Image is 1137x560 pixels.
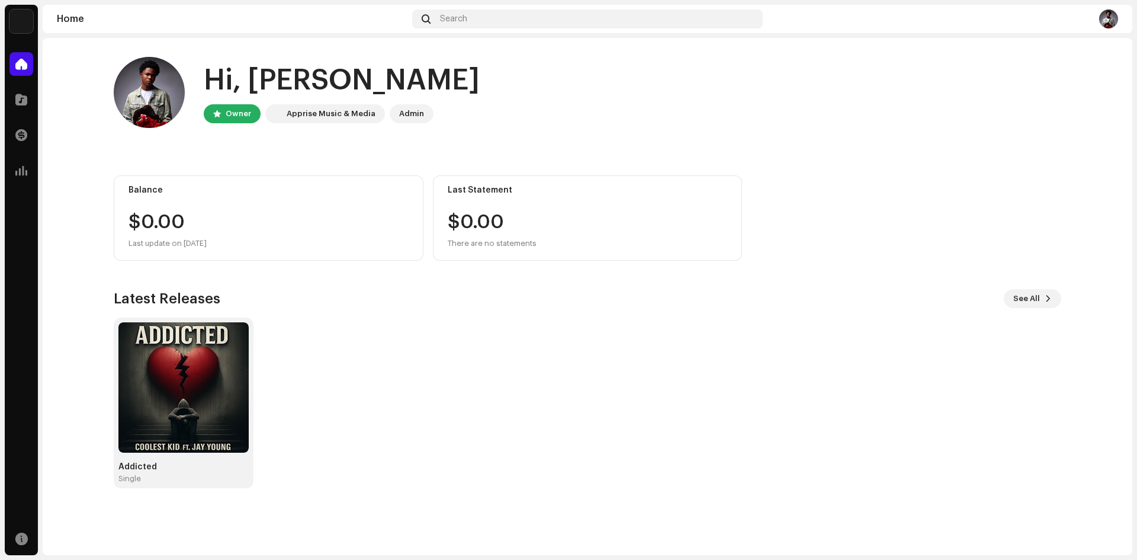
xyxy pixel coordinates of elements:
[1004,289,1061,308] button: See All
[448,185,728,195] div: Last Statement
[114,57,185,128] img: 9f678b3a-7672-4cbf-9add-149dcc6e41a3
[448,236,537,251] div: There are no statements
[268,107,282,121] img: 1c16f3de-5afb-4452-805d-3f3454e20b1b
[1099,9,1118,28] img: 9f678b3a-7672-4cbf-9add-149dcc6e41a3
[129,185,409,195] div: Balance
[118,474,141,484] div: Single
[114,175,423,261] re-o-card-value: Balance
[1013,287,1040,311] span: See All
[226,107,251,121] div: Owner
[118,322,249,453] img: b854a58f-9e47-437b-a41c-8df5f83d5cfb
[204,62,480,100] div: Hi, [PERSON_NAME]
[9,9,33,33] img: 1c16f3de-5afb-4452-805d-3f3454e20b1b
[129,236,409,251] div: Last update on [DATE]
[287,107,375,121] div: Apprise Music & Media
[399,107,424,121] div: Admin
[118,462,249,472] div: Addicted
[433,175,743,261] re-o-card-value: Last Statement
[57,14,407,24] div: Home
[440,14,467,24] span: Search
[114,289,220,308] h3: Latest Releases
